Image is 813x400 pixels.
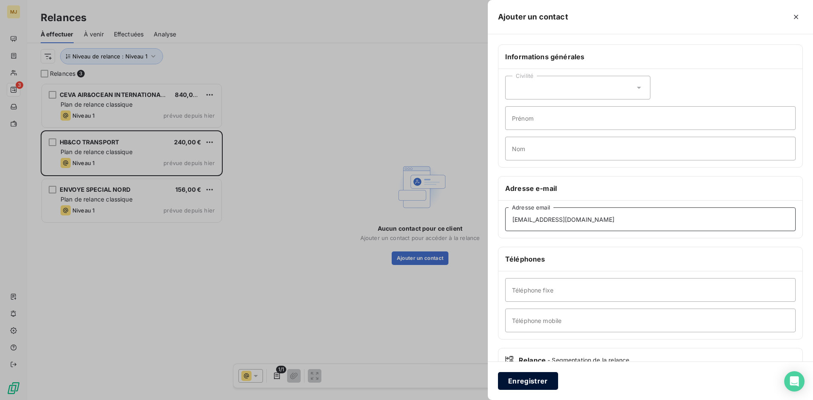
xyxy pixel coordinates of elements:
[505,278,796,302] input: placeholder
[548,356,629,364] span: - Segmentation de la relance
[505,106,796,130] input: placeholder
[505,309,796,332] input: placeholder
[505,137,796,160] input: placeholder
[505,355,796,365] div: Relance
[505,183,796,193] h6: Adresse e-mail
[498,372,558,390] button: Enregistrer
[505,254,796,264] h6: Téléphones
[498,11,568,23] h5: Ajouter un contact
[784,371,805,392] div: Open Intercom Messenger
[505,52,796,62] h6: Informations générales
[505,207,796,231] input: placeholder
